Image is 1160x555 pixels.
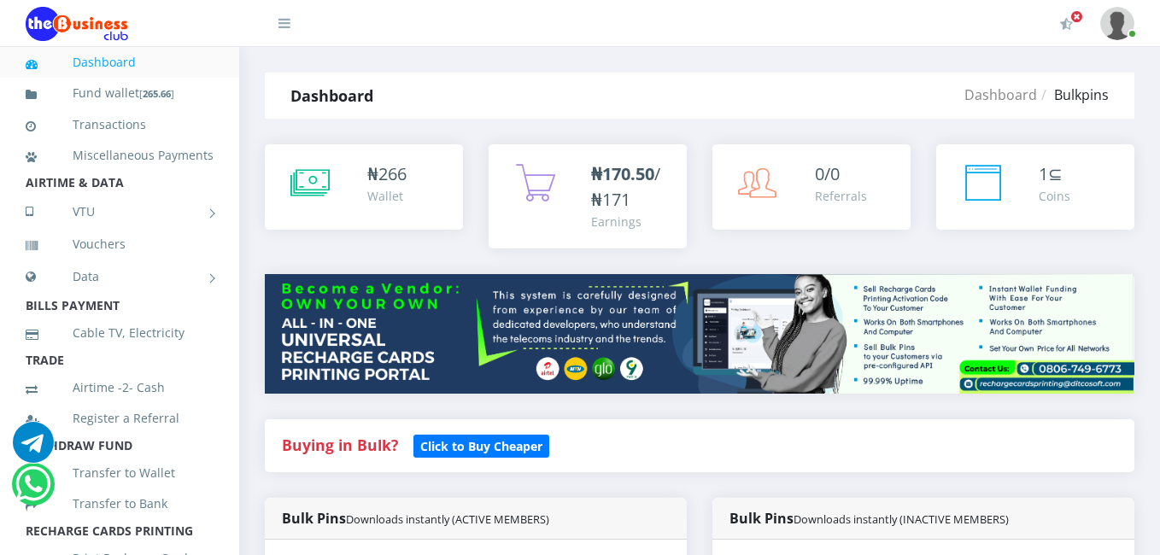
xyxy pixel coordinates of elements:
a: Dashboard [26,43,214,82]
b: Click to Buy Cheaper [420,438,542,454]
a: Dashboard [964,85,1037,104]
span: 1 [1039,162,1048,185]
a: Register a Referral [26,399,214,438]
img: multitenant_rcp.png [265,274,1134,394]
strong: Bulk Pins [729,509,1009,528]
div: Earnings [591,213,670,231]
a: Click to Buy Cheaper [413,435,549,455]
a: Transfer to Wallet [26,453,214,493]
a: Transactions [26,105,214,144]
a: Vouchers [26,225,214,264]
li: Bulkpins [1037,85,1109,105]
span: Activate Your Membership [1070,10,1083,23]
a: Cable TV, Electricity [26,313,214,353]
a: Data [26,255,214,298]
div: Coins [1039,187,1070,205]
strong: Bulk Pins [282,509,549,528]
i: Activate Your Membership [1060,17,1073,31]
img: User [1100,7,1134,40]
small: Downloads instantly (ACTIVE MEMBERS) [346,511,549,527]
div: Wallet [367,187,407,205]
span: 0/0 [815,162,840,185]
a: Fund wallet[265.66] [26,73,214,114]
a: ₦266 Wallet [265,144,463,230]
a: Chat for support [15,476,50,505]
b: 265.66 [143,87,171,100]
a: Chat for support [13,435,54,463]
small: [ ] [139,87,174,100]
a: ₦170.50/₦171 Earnings [489,144,687,248]
span: /₦171 [591,162,660,211]
a: Airtime -2- Cash [26,368,214,407]
div: Referrals [815,187,867,205]
img: Logo [26,7,128,41]
small: Downloads instantly (INACTIVE MEMBERS) [794,511,1009,527]
div: ⊆ [1039,161,1070,187]
a: Miscellaneous Payments [26,136,214,175]
strong: Dashboard [290,85,373,106]
a: VTU [26,190,214,233]
a: Transfer to Bank [26,484,214,523]
a: 0/0 Referrals [712,144,911,230]
div: ₦ [367,161,407,187]
b: ₦170.50 [591,162,654,185]
span: 266 [378,162,407,185]
strong: Buying in Bulk? [282,435,398,455]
